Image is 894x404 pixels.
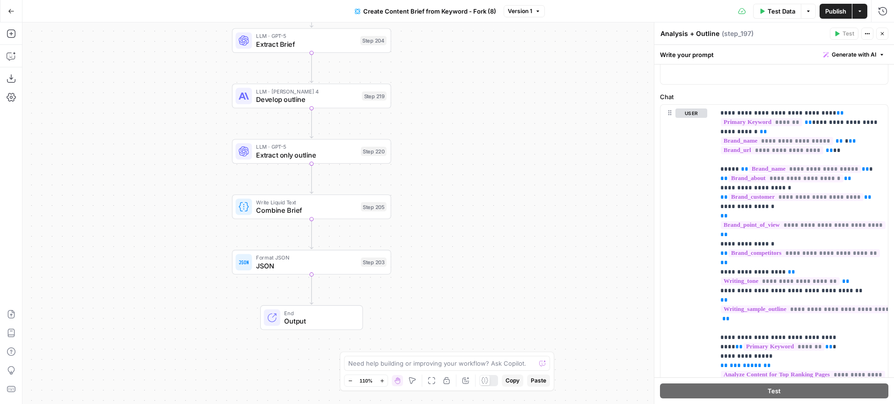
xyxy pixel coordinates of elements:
[256,32,356,40] span: LLM · GPT-5
[232,139,391,164] div: LLM · GPT-5Extract only outlineStep 220
[256,87,358,96] span: LLM · [PERSON_NAME] 4
[256,253,357,262] span: Format JSON
[349,4,502,19] button: Create Content Brief from Keyword - Fork (8)
[825,7,846,16] span: Publish
[256,94,358,105] span: Develop outline
[256,260,357,271] span: JSON
[361,258,387,267] div: Step 203
[830,28,858,40] button: Test
[232,305,391,330] div: EndOutput
[359,377,373,384] span: 110%
[504,5,545,17] button: Version 1
[256,150,357,160] span: Extract only outline
[256,39,356,49] span: Extract Brief
[361,202,387,211] div: Step 205
[502,375,523,387] button: Copy
[654,45,894,64] div: Write your prompt
[232,250,391,274] div: Format JSONJSONStep 203
[232,28,391,53] div: LLM · GPT-5Extract BriefStep 204
[284,309,354,317] span: End
[363,7,496,16] span: Create Content Brief from Keyword - Fork (8)
[722,29,754,38] span: ( step_197 )
[508,7,532,15] span: Version 1
[361,147,387,156] div: Step 220
[753,4,801,19] button: Test Data
[232,195,391,219] div: Write Liquid TextCombine BriefStep 205
[675,108,707,118] button: user
[310,53,313,83] g: Edge from step_204 to step_219
[284,316,354,326] span: Output
[310,274,313,304] g: Edge from step_203 to end
[256,198,357,207] span: Write Liquid Text
[820,49,888,61] button: Generate with AI
[310,219,313,249] g: Edge from step_205 to step_203
[660,29,719,38] textarea: Analysis + Outline
[820,4,852,19] button: Publish
[832,50,876,59] span: Generate with AI
[660,383,888,398] button: Test
[310,108,313,138] g: Edge from step_219 to step_220
[360,36,387,45] div: Step 204
[506,376,520,385] span: Copy
[256,143,357,151] span: LLM · GPT-5
[768,7,795,16] span: Test Data
[660,92,888,101] label: Chat
[310,164,313,194] g: Edge from step_220 to step_205
[843,29,854,38] span: Test
[531,376,546,385] span: Paste
[527,375,550,387] button: Paste
[768,386,781,396] span: Test
[232,84,391,108] div: LLM · [PERSON_NAME] 4Develop outlineStep 219
[256,205,357,216] span: Combine Brief
[362,91,387,101] div: Step 219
